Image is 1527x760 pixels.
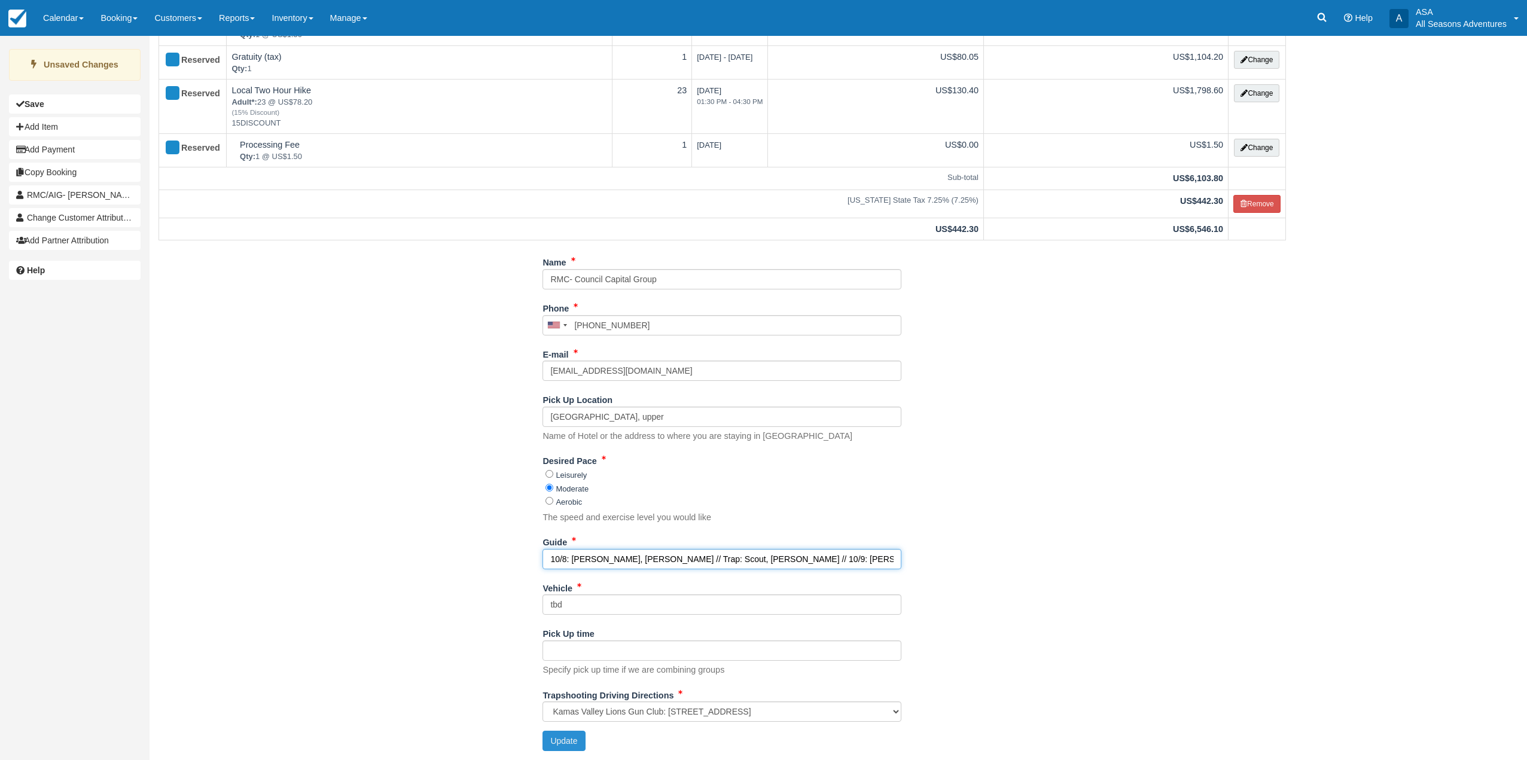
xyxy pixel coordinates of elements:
[697,86,763,106] span: [DATE]
[231,97,257,106] strong: Adult*
[44,60,118,69] strong: Unsaved Changes
[1416,6,1507,18] p: ASA
[1389,9,1409,28] div: A
[227,134,612,167] td: Processing Fee
[164,172,979,184] em: Sub-total
[542,511,711,524] p: The speed and exercise level you would like
[164,84,211,103] div: Reserved
[612,45,692,79] td: 1
[983,134,1228,167] td: US$1.50
[542,532,567,549] label: Guide
[1355,13,1373,23] span: Help
[27,190,137,200] span: RMC/AIG- [PERSON_NAME]
[9,261,141,280] a: Help
[27,213,135,222] span: Change Customer Attribution
[935,224,979,234] strong: US$442.30
[9,117,141,136] button: Add Item
[542,701,901,722] select: Please Select
[164,139,211,158] div: Reserved
[9,140,141,159] button: Add Payment
[542,344,568,361] label: E-mail
[231,118,606,129] em: 15DISCOUNT
[227,45,612,79] td: Gratuity (tax)
[556,497,582,506] label: Aerobic
[9,208,141,227] button: Change Customer Attribution
[556,484,589,493] label: Moderate
[231,63,606,75] em: 1
[9,231,141,250] button: Add Partner Attribution
[1416,18,1507,30] p: All Seasons Adventures
[556,471,587,480] label: Leisurely
[8,10,26,28] img: checkfront-main-nav-mini-logo.png
[27,265,45,275] b: Help
[164,195,979,206] em: [US_STATE] State Tax 7.25% (7.25%)
[697,97,763,107] em: 01:30 PM - 04:30 PM
[1234,84,1279,102] button: Change
[240,152,255,161] strong: Qty
[164,51,211,70] div: Reserved
[697,141,721,149] span: [DATE]
[1180,196,1223,206] strong: US$442.30
[1173,224,1223,234] strong: US$6,546.10
[542,430,852,442] p: Name of Hotel or the address to where you are staying in [GEOGRAPHIC_DATA]
[543,316,571,335] div: United States: +1
[542,685,673,702] label: Trapshooting Driving Directions
[1344,14,1352,22] i: Help
[542,390,612,407] label: Pick Up Location
[231,97,606,118] em: 23 @ US$78.20
[9,185,141,205] a: RMC/AIG- [PERSON_NAME] 12
[542,298,569,315] label: Phone
[25,99,44,109] b: Save
[612,134,692,167] td: 1
[768,80,984,134] td: US$130.40
[697,53,752,62] span: [DATE] - [DATE]
[227,80,612,134] td: Local Two Hour Hike
[9,163,141,182] button: Copy Booking
[612,80,692,134] td: 23
[542,578,572,595] label: Vehicle
[1173,173,1223,183] strong: US$6,103.80
[1233,195,1281,213] button: Remove
[983,80,1228,134] td: US$1,798.60
[542,664,724,676] p: Specify pick up time if we are combining groups
[768,134,984,167] td: US$0.00
[1234,51,1279,69] button: Change
[542,252,566,269] label: Name
[983,45,1228,79] td: US$1,104.20
[542,451,596,468] label: Desired Pace
[240,151,606,163] em: 1 @ US$1.50
[9,94,141,114] button: Save
[542,731,585,751] button: Update
[1234,139,1279,157] button: Change
[231,108,606,118] em: (15% Discount)
[231,64,247,73] strong: Qty
[542,624,594,640] label: Pick Up time
[768,45,984,79] td: US$80.05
